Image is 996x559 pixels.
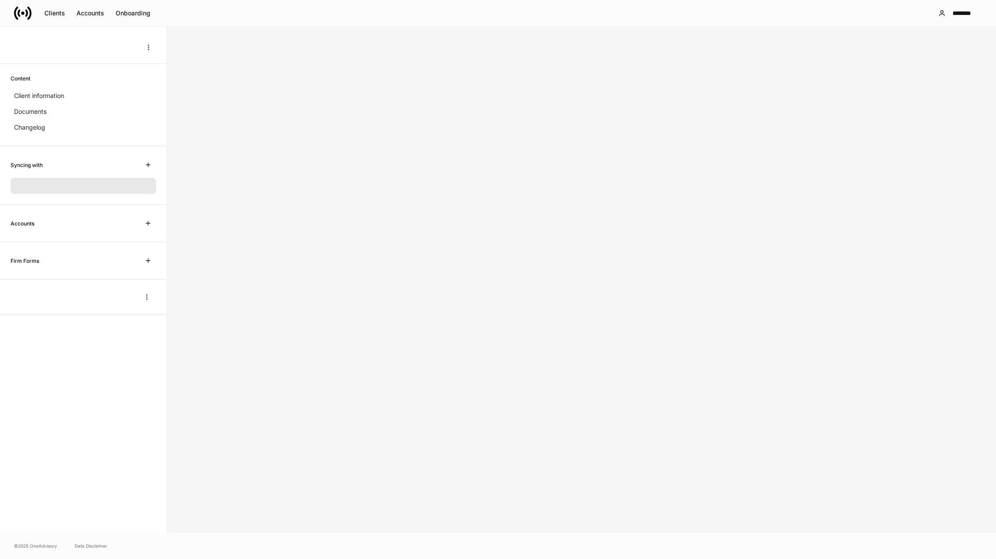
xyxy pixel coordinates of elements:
[11,104,156,120] a: Documents
[71,6,110,20] button: Accounts
[44,10,65,16] div: Clients
[11,219,34,228] h6: Accounts
[14,542,57,549] span: © 2025 OneAdvisory
[39,6,71,20] button: Clients
[110,6,156,20] button: Onboarding
[11,161,43,169] h6: Syncing with
[14,123,45,132] p: Changelog
[11,257,39,265] h6: Firm Forms
[14,91,64,100] p: Client information
[11,120,156,135] a: Changelog
[14,107,47,116] p: Documents
[11,88,156,104] a: Client information
[116,10,150,16] div: Onboarding
[11,74,30,83] h6: Content
[76,10,104,16] div: Accounts
[75,542,107,549] a: Data Disclaimer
